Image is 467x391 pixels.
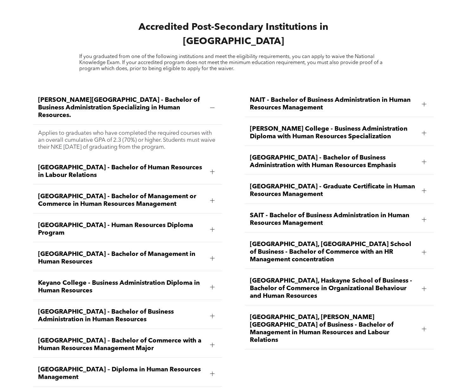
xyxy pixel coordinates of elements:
[250,154,417,169] span: [GEOGRAPHIC_DATA] - Bachelor of Business Administration with Human Resources Emphasis
[38,193,205,208] span: [GEOGRAPHIC_DATA] - Bachelor of Management or Commerce in Human Resources Management
[38,251,205,266] span: [GEOGRAPHIC_DATA] - Bachelor of Management in Human Resources
[250,241,417,264] span: [GEOGRAPHIC_DATA], [GEOGRAPHIC_DATA] School of Business - Bachelor of Commerce with an HR Managem...
[250,314,417,344] span: [GEOGRAPHIC_DATA], [PERSON_NAME][GEOGRAPHIC_DATA] of Business - Bachelor of Management in Human R...
[250,183,417,198] span: [GEOGRAPHIC_DATA] - Graduate Certificate in Human Resources Management
[38,337,205,352] span: [GEOGRAPHIC_DATA] – Bachelor of Commerce with a Human Resources Management Major
[250,96,417,112] span: NAIT - Bachelor of Business Administration in Human Resources Management
[38,279,205,295] span: Keyano College - Business Administration Diploma in Human Resources
[139,23,328,46] span: Accredited Post-Secondary Institutions in [GEOGRAPHIC_DATA]
[38,130,217,151] p: Applies to graduates who have completed the required courses with an overall cumulative GPA of 2....
[250,277,417,300] span: [GEOGRAPHIC_DATA], Haskayne School of Business - Bachelor of Commerce in Organizational Behaviour...
[38,96,205,119] span: [PERSON_NAME][GEOGRAPHIC_DATA] - Bachelor of Business Administration Specializing in Human Resour...
[38,164,205,179] span: [GEOGRAPHIC_DATA] - Bachelor of Human Resources in Labour Relations
[250,212,417,227] span: SAIT - Bachelor of Business Administration in Human Resources Management
[79,54,383,71] span: If you graduated from one of the following institutions and meet the eligibility requirements, yo...
[38,366,205,381] span: [GEOGRAPHIC_DATA] – Diploma in Human Resources Management
[38,222,205,237] span: [GEOGRAPHIC_DATA] - Human Resources Diploma Program
[250,125,417,140] span: [PERSON_NAME] College - Business Administration Diploma with Human Resources Specialization
[38,308,205,323] span: [GEOGRAPHIC_DATA] - Bachelor of Business Administration in Human Resources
